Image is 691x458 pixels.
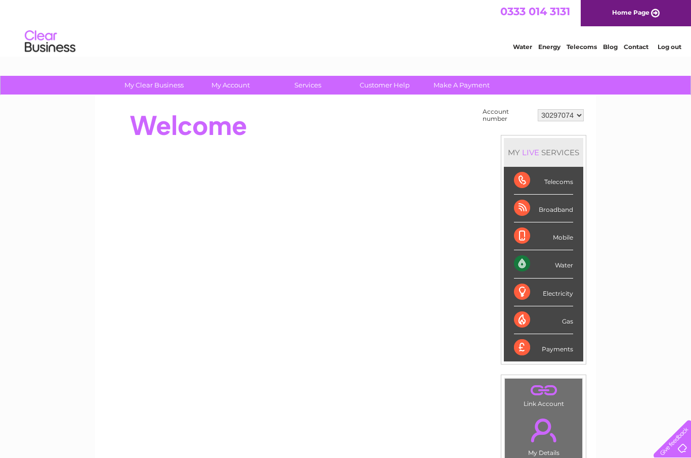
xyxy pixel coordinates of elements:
div: Mobile [514,222,573,250]
a: Customer Help [343,76,426,95]
div: Telecoms [514,167,573,195]
a: . [507,381,580,399]
a: Make A Payment [420,76,503,95]
a: My Account [189,76,273,95]
td: Link Account [504,378,583,410]
div: Broadband [514,195,573,222]
a: Water [513,43,532,51]
a: Log out [658,43,681,51]
a: Services [266,76,350,95]
div: Clear Business is a trading name of Verastar Limited (registered in [GEOGRAPHIC_DATA] No. 3667643... [107,6,585,49]
a: . [507,413,580,448]
div: Electricity [514,279,573,306]
div: Water [514,250,573,278]
a: My Clear Business [112,76,196,95]
a: 0333 014 3131 [500,5,570,18]
td: Account number [480,106,535,125]
div: LIVE [520,148,541,157]
img: logo.png [24,26,76,57]
div: Gas [514,306,573,334]
div: Payments [514,334,573,361]
a: Energy [538,43,560,51]
div: MY SERVICES [504,138,583,167]
a: Blog [603,43,618,51]
a: Telecoms [567,43,597,51]
a: Contact [624,43,649,51]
